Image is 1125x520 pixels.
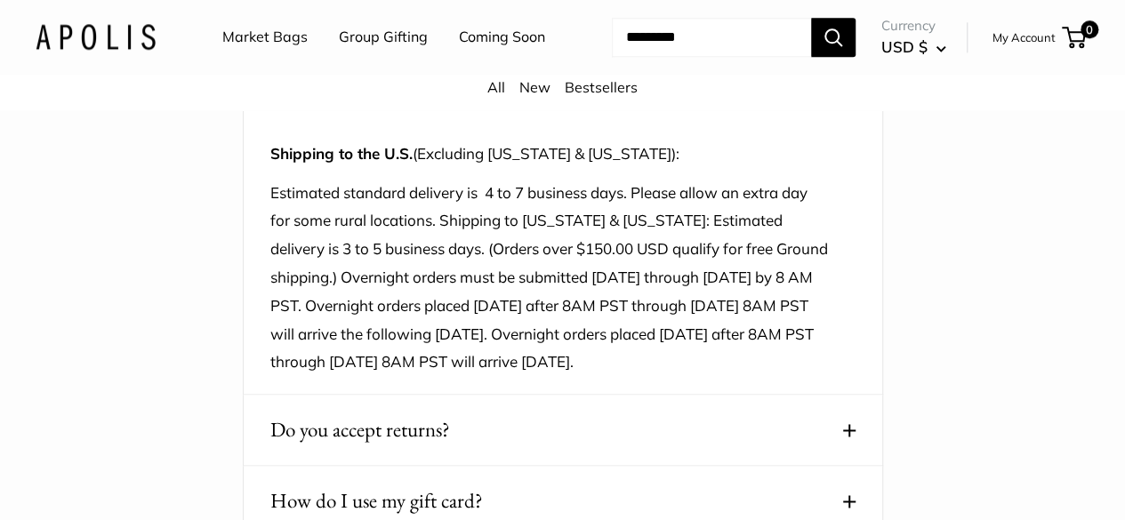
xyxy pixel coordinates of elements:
a: All [487,78,505,96]
a: Bestsellers [565,78,638,96]
p: Estimated standard delivery is 4 to 7 business days. Please allow an extra day for some rural loc... [270,179,829,376]
a: Coming Soon [459,24,545,51]
input: Search... [612,18,811,57]
span: USD $ [881,37,928,56]
p: (Excluding [US_STATE] & [US_STATE]): [270,140,829,168]
span: Currency [881,13,946,38]
a: New [519,78,550,96]
button: How do I use my gift card? [270,484,856,518]
a: Market Bags [222,24,308,51]
img: Apolis [36,24,156,50]
a: My Account [992,27,1056,48]
span: 0 [1081,20,1098,38]
strong: Shipping to the U.S. [270,144,413,163]
a: 0 [1064,27,1086,48]
button: Do you accept returns? [270,412,856,447]
button: USD $ [881,33,946,61]
a: Group Gifting [339,24,428,51]
button: Search [811,18,856,57]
